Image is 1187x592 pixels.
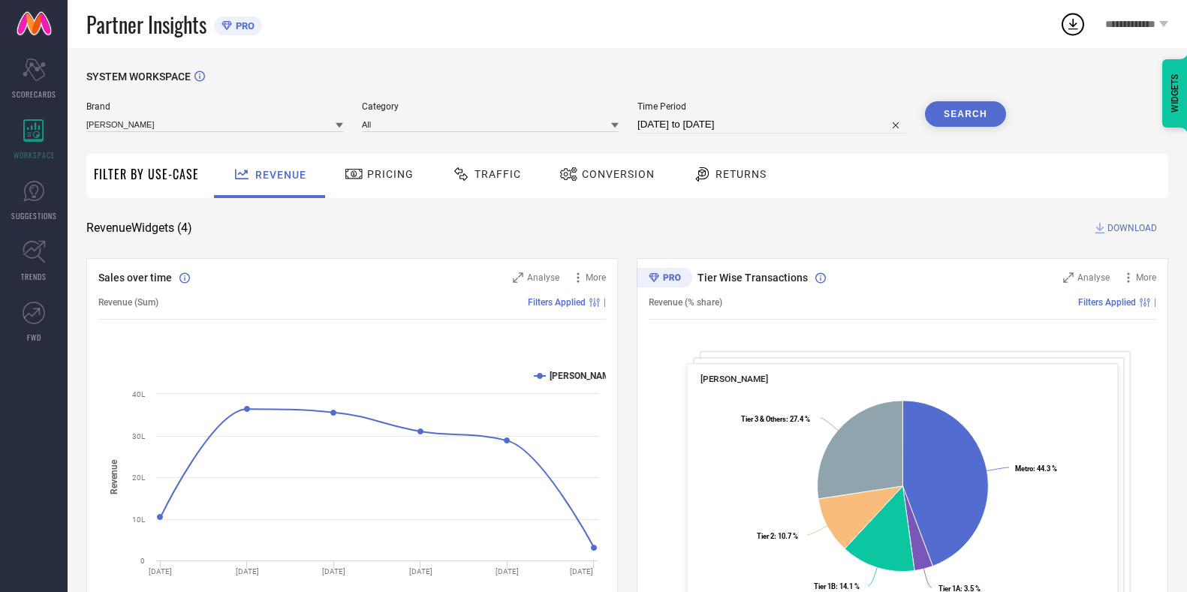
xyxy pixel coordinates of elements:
span: FWD [27,332,41,343]
span: SYSTEM WORKSPACE [86,71,191,83]
span: | [604,297,606,308]
div: Open download list [1059,11,1086,38]
div: Premium [637,268,692,290]
svg: Zoom [1063,272,1074,283]
text: [DATE] [322,567,345,575]
span: Pricing [367,168,414,180]
span: TRENDS [21,271,47,282]
text: [DATE] [496,567,519,575]
svg: Zoom [513,272,523,283]
span: [PERSON_NAME] [700,374,769,384]
text: 0 [140,557,145,565]
span: Revenue Widgets ( 4 ) [86,221,192,236]
text: [DATE] [570,567,593,575]
span: Partner Insights [86,9,206,40]
span: Brand [86,101,343,112]
span: | [1154,297,1156,308]
text: 30L [132,432,146,440]
span: SUGGESTIONS [11,210,57,221]
text: [PERSON_NAME] [550,371,618,381]
span: Traffic [474,168,521,180]
span: Category [362,101,619,112]
text: : 10.7 % [757,532,798,540]
tspan: Metro [1015,464,1033,473]
span: Revenue (Sum) [98,297,158,308]
text: [DATE] [149,567,172,575]
text: [DATE] [409,567,432,575]
span: Conversion [582,168,655,180]
text: 20L [132,473,146,482]
text: : 44.3 % [1015,464,1057,473]
text: [DATE] [236,567,259,575]
span: Revenue [255,169,306,181]
span: Filters Applied [528,297,586,308]
span: Filters Applied [1078,297,1136,308]
span: Filter By Use-Case [94,165,199,183]
span: Analyse [527,272,559,283]
span: SCORECARDS [12,89,56,100]
tspan: Revenue [109,459,119,494]
span: Analyse [1077,272,1110,283]
text: : 14.1 % [814,582,860,590]
span: Time Period [637,101,906,112]
span: Tier Wise Transactions [697,272,808,284]
tspan: Tier 3 & Others [741,415,786,423]
span: PRO [232,20,255,32]
button: Search [925,101,1006,127]
text: 40L [132,390,146,398]
span: More [586,272,606,283]
span: WORKSPACE [14,149,55,161]
text: 10L [132,515,146,524]
span: DOWNLOAD [1107,221,1157,236]
span: Revenue (% share) [649,297,722,308]
span: Returns [716,168,767,180]
tspan: Tier 2 [757,532,774,540]
text: : 27.4 % [741,415,810,423]
span: More [1136,272,1156,283]
tspan: Tier 1B [814,582,836,590]
span: Sales over time [98,272,172,284]
input: Select time period [637,116,906,134]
